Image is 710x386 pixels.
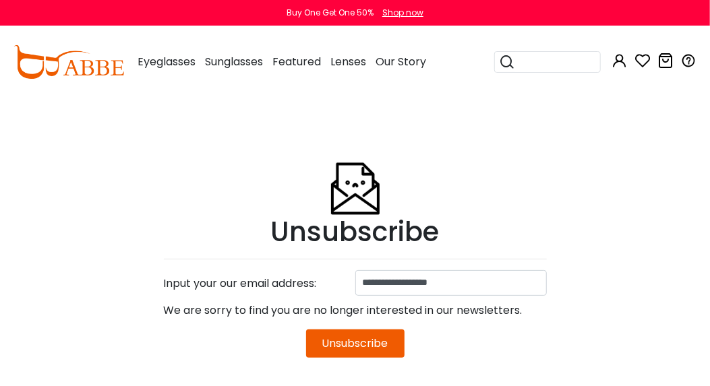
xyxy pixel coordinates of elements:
[287,7,374,19] div: Buy One Get One 50%
[376,54,426,69] span: Our Story
[330,54,366,69] span: Lenses
[164,216,547,248] h1: Unsubscribe
[306,329,405,358] button: Unsubscribe
[382,7,423,19] div: Shop now
[205,54,263,69] span: Sunglasses
[376,7,423,18] a: Shop now
[328,129,382,216] img: Unsubscribe
[13,45,124,79] img: abbeglasses.com
[157,270,355,297] div: Input your our email address:
[272,54,321,69] span: Featured
[138,54,196,69] span: Eyeglasses
[164,297,547,324] div: We are sorry to find you are no longer interested in our newsletters.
